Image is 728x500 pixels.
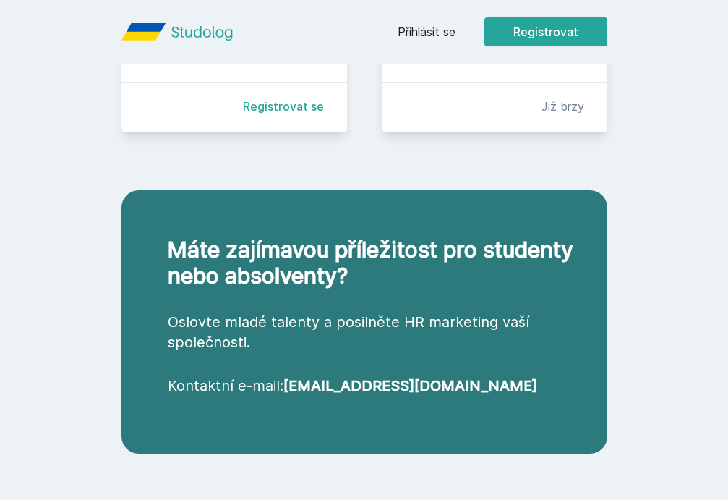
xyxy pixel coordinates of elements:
[541,98,584,115] div: Již brzy
[168,237,584,289] h2: Máte zajímavou příležitost pro studenty nebo absolventy?
[168,312,584,352] p: Oslovte mladé talenty a posilněte HR marketing vaší společnosti.
[283,377,537,394] a: [EMAIL_ADDRESS][DOMAIN_NAME]
[484,17,607,46] button: Registrovat
[243,98,324,115] a: Registrovat se
[398,23,455,41] a: Přihlásit se
[168,376,584,396] p: Kontaktní e-mail:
